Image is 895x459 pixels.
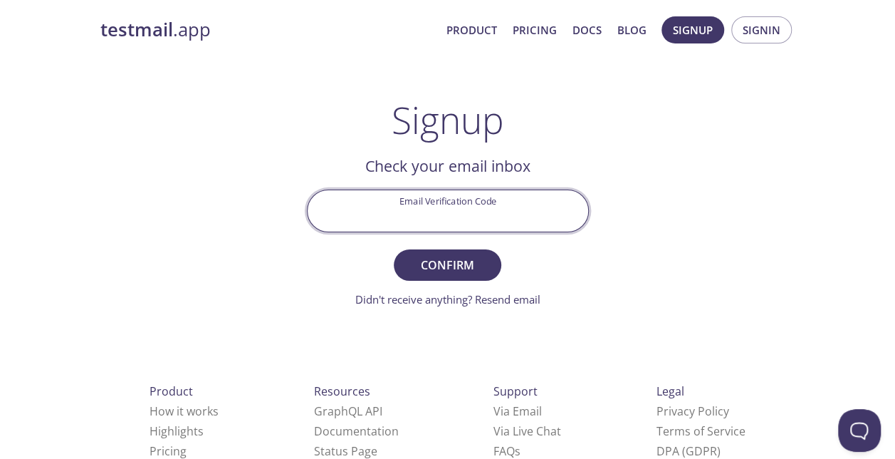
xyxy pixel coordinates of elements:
[409,255,485,275] span: Confirm
[150,383,193,399] span: Product
[493,403,542,419] a: Via Email
[100,18,435,42] a: testmail.app
[731,16,792,43] button: Signin
[513,21,557,39] a: Pricing
[150,403,219,419] a: How it works
[150,443,187,459] a: Pricing
[656,383,684,399] span: Legal
[656,423,745,439] a: Terms of Service
[314,383,370,399] span: Resources
[515,443,520,459] span: s
[661,16,724,43] button: Signup
[314,423,399,439] a: Documentation
[100,17,173,42] strong: testmail
[656,443,721,459] a: DPA (GDPR)
[446,21,497,39] a: Product
[617,21,647,39] a: Blog
[493,443,520,459] a: FAQ
[838,409,881,452] iframe: Help Scout Beacon - Open
[314,443,377,459] a: Status Page
[394,249,501,281] button: Confirm
[673,21,713,39] span: Signup
[355,292,540,306] a: Didn't receive anything? Resend email
[493,423,561,439] a: Via Live Chat
[572,21,602,39] a: Docs
[493,383,538,399] span: Support
[656,403,729,419] a: Privacy Policy
[314,403,382,419] a: GraphQL API
[150,423,204,439] a: Highlights
[392,98,504,141] h1: Signup
[307,154,589,178] h2: Check your email inbox
[743,21,780,39] span: Signin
